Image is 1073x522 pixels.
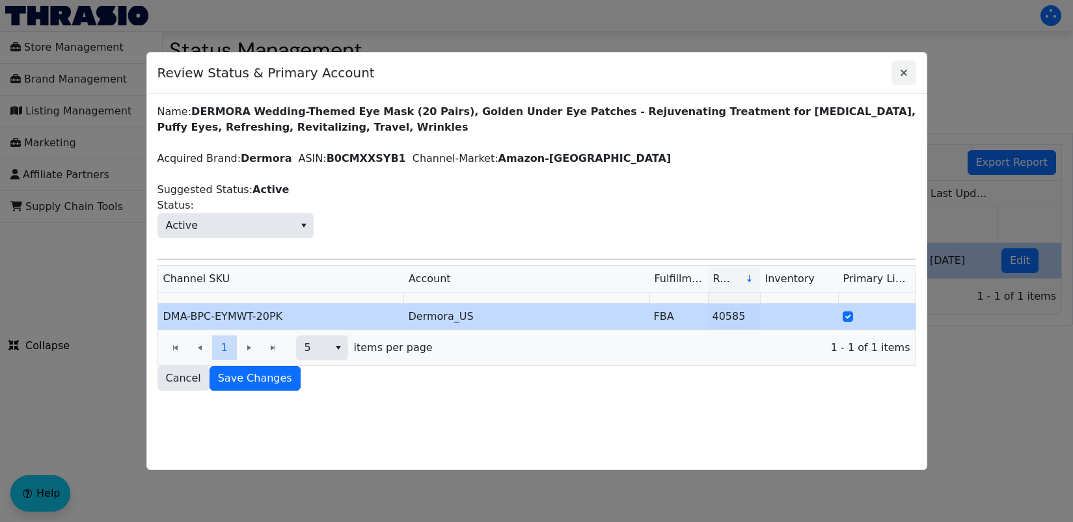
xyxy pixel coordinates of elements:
span: Account [409,271,451,287]
label: DERMORA Wedding-Themed Eye Mask (20 Pairs), Golden Under Eye Patches - Rejuvenating Treatment for... [157,105,916,133]
td: FBA [649,304,707,330]
button: select [294,214,313,237]
span: Page size [296,335,348,360]
button: select [329,336,347,359]
span: Channel SKU [163,271,230,287]
input: Select Row [843,311,853,322]
td: DMA-BPC-EYMWT-20PK [158,304,403,330]
span: Inventory [765,271,815,287]
label: B0CMXXSYB1 [327,152,406,164]
div: Page 1 of 1 [158,330,916,365]
label: Amazon-[GEOGRAPHIC_DATA] [498,152,672,164]
td: 40585 [707,304,759,330]
span: 1 - 1 of 1 items [443,340,910,356]
span: 1 [221,340,227,356]
span: items per page [354,340,433,356]
span: Status: [157,213,314,238]
button: Cancel [157,366,210,391]
span: Revenue [713,271,735,287]
span: 5 [305,340,321,356]
button: Close [891,60,916,85]
label: Active [252,183,289,196]
span: Cancel [166,371,201,386]
span: Review Status & Primary Account [157,57,891,89]
label: Dermora [241,152,292,164]
span: Fulfillment [655,271,703,287]
div: Name: Acquired Brand: ASIN: Channel-Market: Suggested Status: [157,104,916,391]
span: Status: [157,198,194,213]
td: Dermora_US [403,304,649,330]
span: Save Changes [218,371,292,386]
span: Primary Listing [843,272,921,285]
span: Active [166,218,198,233]
button: Save Changes [210,366,301,391]
button: Page 1 [212,335,237,360]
